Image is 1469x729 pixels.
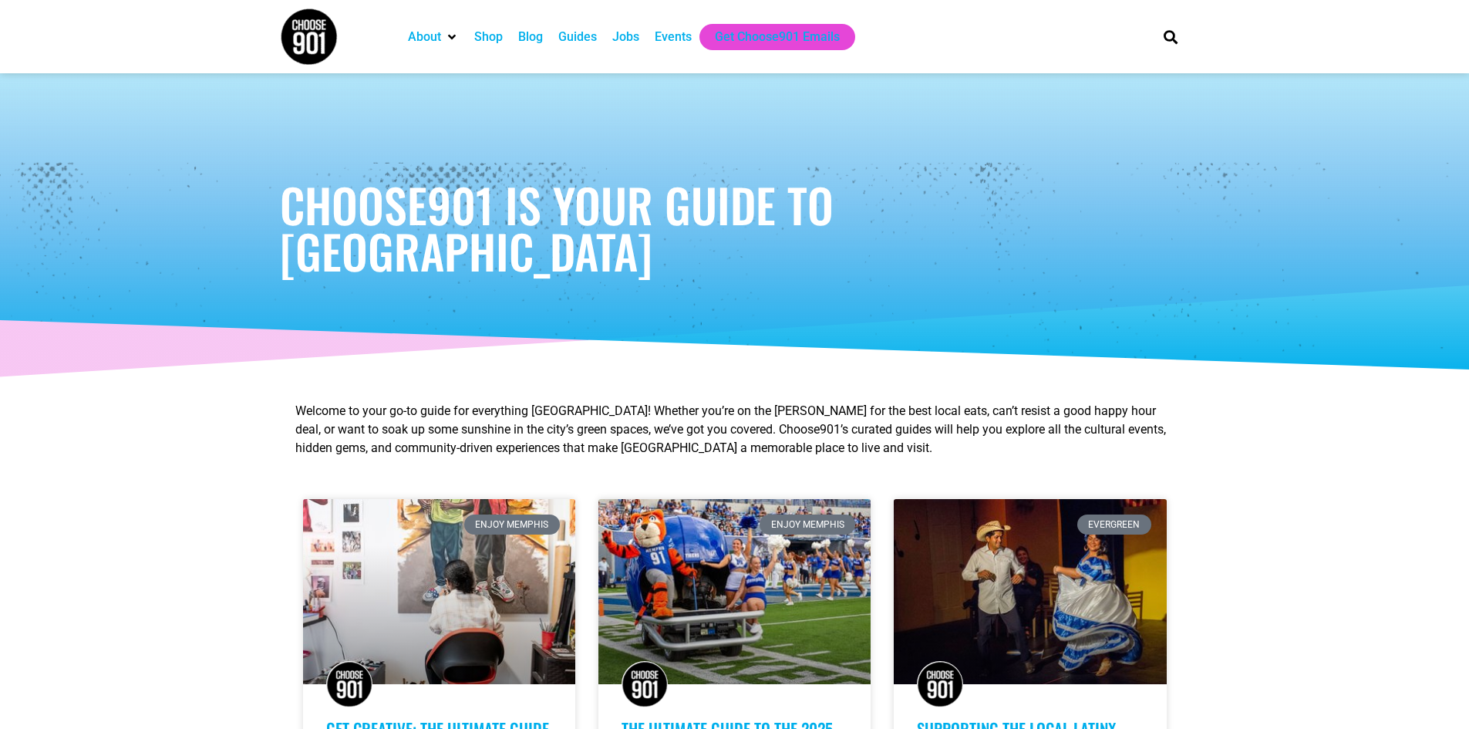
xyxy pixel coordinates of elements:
[280,181,1190,274] h1: Choose901 is Your Guide to [GEOGRAPHIC_DATA]​
[518,28,543,46] a: Blog
[303,499,575,684] a: An artist sits in a chair painting a large portrait of two young musicians playing brass instrume...
[464,515,560,535] div: Enjoy Memphis
[622,661,668,707] img: Choose901
[1077,515,1151,535] div: Evergreen
[598,499,871,684] a: A mascot and cheerleaders on a blue vehicle celebrate on a football field, with more cheerleaders...
[408,28,441,46] a: About
[326,661,372,707] img: Choose901
[655,28,692,46] a: Events
[917,661,963,707] img: Choose901
[715,28,840,46] a: Get Choose901 Emails
[558,28,597,46] a: Guides
[474,28,503,46] a: Shop
[760,515,855,535] div: Enjoy Memphis
[1157,24,1183,49] div: Search
[400,24,467,50] div: About
[612,28,639,46] a: Jobs
[400,24,1137,50] nav: Main nav
[295,402,1174,457] p: Welcome to your go-to guide for everything [GEOGRAPHIC_DATA]! Whether you’re on the [PERSON_NAME]...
